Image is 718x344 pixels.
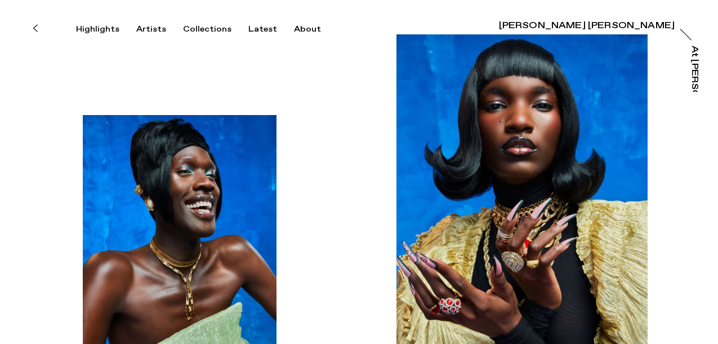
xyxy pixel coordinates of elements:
div: Artists [136,24,166,34]
div: Latest [248,24,277,34]
button: Latest [248,24,294,34]
div: At [PERSON_NAME] [690,46,699,147]
a: [PERSON_NAME] [PERSON_NAME] [499,21,675,33]
button: Collections [183,24,248,34]
div: Highlights [76,24,119,34]
a: At [PERSON_NAME] [688,46,699,92]
button: Artists [136,24,183,34]
button: Highlights [76,24,136,34]
button: About [294,24,338,34]
div: About [294,24,321,34]
div: Collections [183,24,231,34]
